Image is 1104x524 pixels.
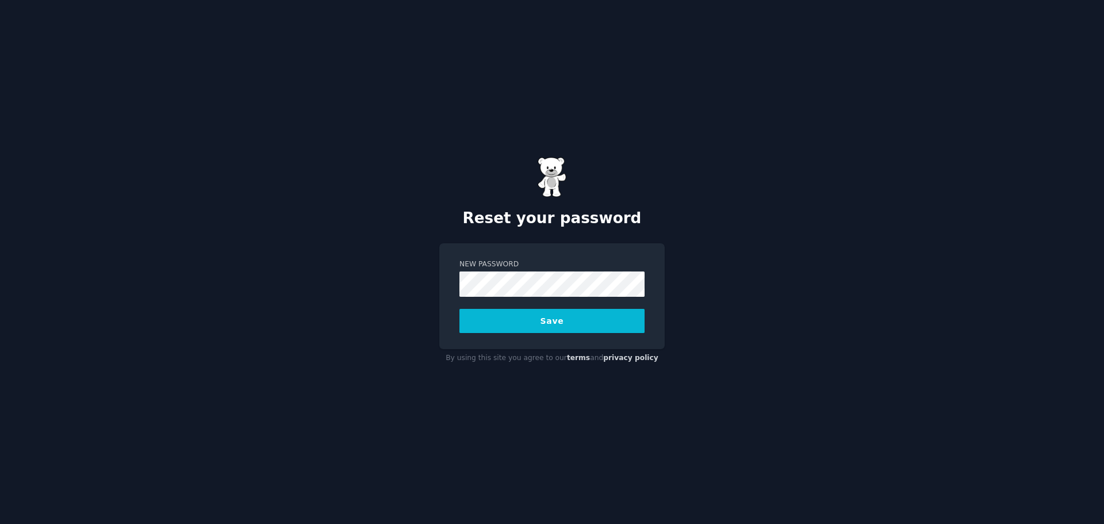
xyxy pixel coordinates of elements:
h2: Reset your password [439,209,665,228]
img: Gummy Bear [538,157,566,197]
button: Save [459,309,645,333]
a: privacy policy [603,354,658,362]
div: By using this site you agree to our and [439,349,665,368]
a: terms [567,354,590,362]
label: New Password [459,259,645,270]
